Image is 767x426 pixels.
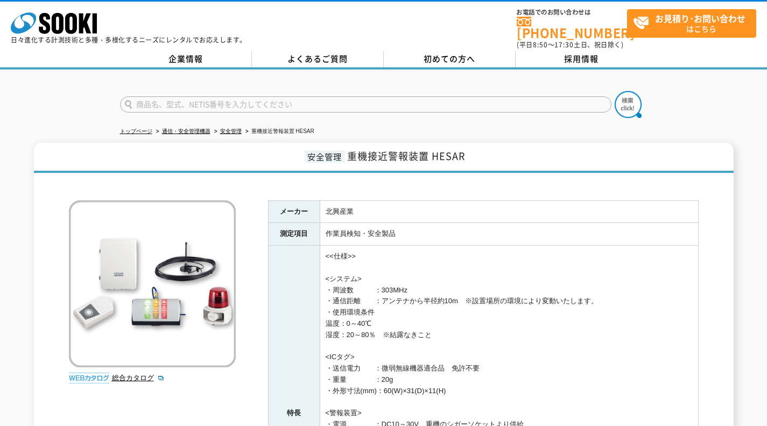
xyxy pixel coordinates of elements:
a: 安全管理 [220,128,242,134]
img: 重機接近警報装置 HESAR [69,200,236,367]
th: メーカー [268,200,320,223]
a: [PHONE_NUMBER] [517,17,627,39]
span: はこちら [633,10,756,37]
a: よくあるご質問 [252,51,384,67]
a: 初めての方へ [384,51,516,67]
a: トップページ [120,128,152,134]
span: 8:50 [533,40,548,50]
p: 日々進化する計測技術と多種・多様化するニーズにレンタルでお応えします。 [11,37,247,43]
li: 重機接近警報装置 HESAR [243,126,314,137]
a: 企業情報 [120,51,252,67]
span: 安全管理 [305,150,344,163]
img: webカタログ [69,373,109,383]
a: 通信・安全管理機器 [162,128,210,134]
span: 重機接近警報装置 HESAR [347,149,465,163]
a: 総合カタログ [112,374,165,382]
th: 測定項目 [268,223,320,246]
td: 作業員検知・安全製品 [320,223,698,246]
span: (平日 ～ 土日、祝日除く) [517,40,623,50]
input: 商品名、型式、NETIS番号を入力してください [120,96,611,113]
a: お見積り･お問い合わせはこちら [627,9,756,38]
td: 北興産業 [320,200,698,223]
a: 採用情報 [516,51,648,67]
span: 初めての方へ [424,53,475,65]
span: お電話でのお問い合わせは [517,9,627,16]
span: 17:30 [554,40,574,50]
strong: お見積り･お問い合わせ [655,12,745,25]
img: btn_search.png [615,91,642,118]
